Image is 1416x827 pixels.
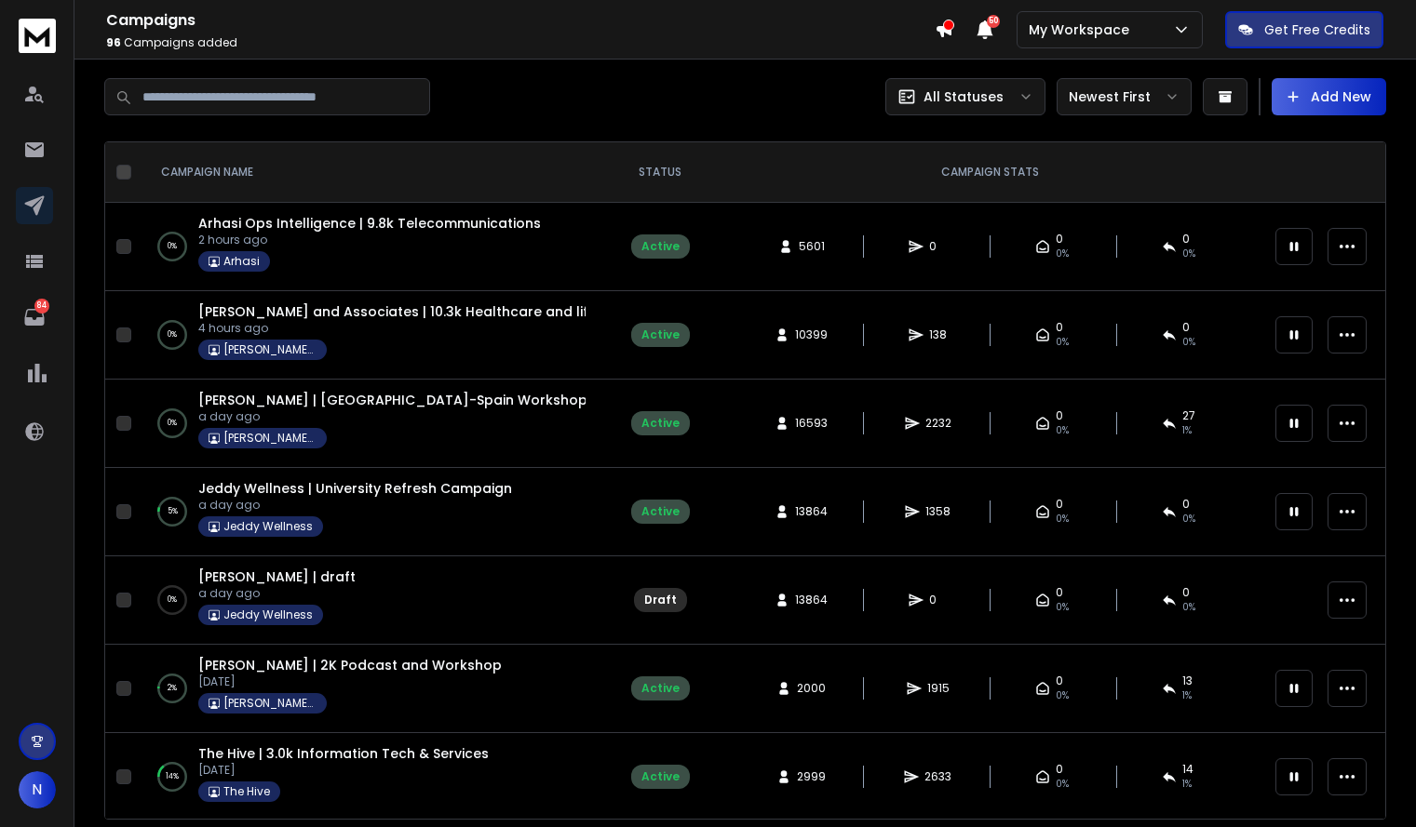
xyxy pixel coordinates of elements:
[168,326,177,344] p: 0 %
[139,468,604,556] td: 5%Jeddy Wellness | University Refresh Campaigna day agoJeddy Wellness
[1272,78,1386,115] button: Add New
[19,771,56,808] button: N
[925,504,951,519] span: 1358
[795,327,828,342] span: 10399
[927,681,950,696] span: 1915
[223,431,317,446] p: [PERSON_NAME] Consulting
[1182,497,1190,512] span: 0
[1182,335,1195,350] span: 0 %
[139,380,604,468] td: 0%[PERSON_NAME] | [GEOGRAPHIC_DATA]-Spain Workshop Campaign 16.5ka day ago[PERSON_NAME] Consulting
[198,302,709,321] a: [PERSON_NAME] and Associates | 10.3k Healthcare and life sciences C level
[223,696,317,711] p: [PERSON_NAME] Group
[1057,78,1192,115] button: Newest First
[641,504,680,519] div: Active
[604,142,716,203] th: STATUS
[198,214,541,233] a: Arhasi Ops Intelligence | 9.8k Telecommunications
[198,674,502,689] p: [DATE]
[198,391,698,409] a: [PERSON_NAME] | [GEOGRAPHIC_DATA]-Spain Workshop Campaign 16.5k
[106,35,935,50] p: Campaigns added
[1182,762,1193,777] span: 14
[223,519,313,534] p: Jeddy Wellness
[795,416,828,431] span: 16593
[1029,20,1137,39] p: My Workspace
[16,299,53,336] a: 84
[925,416,951,431] span: 2232
[1056,512,1069,527] span: 0%
[139,291,604,380] td: 0%[PERSON_NAME] and Associates | 10.3k Healthcare and life sciences C level4 hours ago[PERSON_NAM...
[1225,11,1383,48] button: Get Free Credits
[795,593,828,607] span: 13864
[1056,247,1069,261] span: 0%
[168,679,177,698] p: 2 %
[1182,247,1195,261] span: 0%
[641,416,680,431] div: Active
[641,769,680,784] div: Active
[1056,320,1063,335] span: 0
[641,681,680,696] div: Active
[929,239,948,254] span: 0
[795,504,828,519] span: 13864
[139,142,604,203] th: CAMPAIGN NAME
[168,237,177,256] p: 0 %
[797,681,826,696] span: 2000
[1182,320,1190,335] span: 0
[198,586,356,601] p: a day ago
[641,239,680,254] div: Active
[19,19,56,53] img: logo
[1182,423,1192,438] span: 1 %
[1056,423,1069,438] span: 0%
[1056,585,1063,600] span: 0
[1056,335,1069,350] span: 0%
[644,593,677,607] div: Draft
[1182,674,1193,688] span: 13
[1182,512,1195,527] span: 0 %
[929,593,948,607] span: 0
[198,409,586,424] p: a day ago
[223,784,270,799] p: The Hive
[223,254,260,269] p: Arhasi
[198,479,512,498] a: Jeddy Wellness | University Refresh Campaign
[34,299,49,313] p: 84
[198,498,512,513] p: a day ago
[166,767,179,786] p: 14 %
[198,744,489,763] a: The Hive | 3.0k Information Tech & Services
[1182,232,1190,247] span: 0
[1182,777,1192,792] span: 1 %
[1056,408,1063,423] span: 0
[924,769,951,784] span: 2633
[139,203,604,291] td: 0%Arhasi Ops Intelligence | 9.8k Telecommunications2 hours agoArhasi
[1348,763,1393,807] iframe: Intercom live chat
[139,645,604,733] td: 2%[PERSON_NAME] | 2K Podcast and Workshop[DATE][PERSON_NAME] Group
[1056,497,1063,512] span: 0
[168,502,178,521] p: 5 %
[924,87,1004,106] p: All Statuses
[1264,20,1370,39] p: Get Free Credits
[106,34,121,50] span: 96
[987,15,1000,28] span: 50
[106,9,935,32] h1: Campaigns
[716,142,1264,203] th: CAMPAIGN STATS
[198,567,356,586] a: [PERSON_NAME] | draft
[1056,762,1063,777] span: 0
[1182,688,1192,703] span: 1 %
[799,239,825,254] span: 5601
[198,321,586,336] p: 4 hours ago
[641,327,680,342] div: Active
[1056,232,1063,247] span: 0
[1056,674,1063,688] span: 0
[223,342,317,357] p: [PERSON_NAME] & Associates
[1182,600,1195,615] span: 0%
[168,591,177,609] p: 0 %
[223,607,313,622] p: Jeddy Wellness
[198,656,502,674] a: [PERSON_NAME] | 2K Podcast and Workshop
[797,769,826,784] span: 2999
[1056,777,1069,792] span: 0%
